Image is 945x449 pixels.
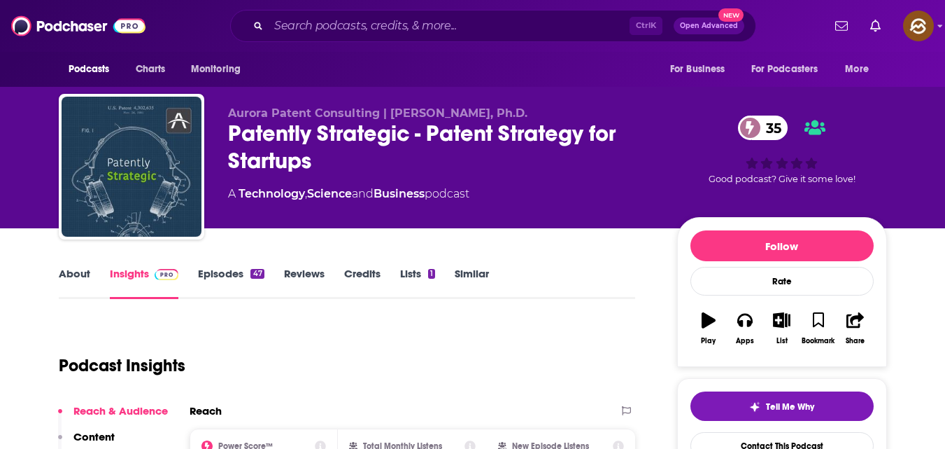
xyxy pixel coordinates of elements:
input: Search podcasts, credits, & more... [269,15,630,37]
a: 35 [738,116,788,140]
span: For Podcasters [751,60,818,79]
span: More [845,60,869,79]
button: Apps [727,303,763,354]
div: Search podcasts, credits, & more... [230,10,756,42]
div: Play [701,337,716,345]
img: tell me why sparkle [749,401,760,413]
button: Share [837,303,873,354]
span: Monitoring [191,60,241,79]
a: Credits [344,267,381,299]
a: Episodes47 [198,267,264,299]
span: Podcasts [69,60,110,79]
span: Tell Me Why [766,401,814,413]
div: Share [846,337,865,345]
span: Aurora Patent Consulting | [PERSON_NAME], Ph.D. [228,106,527,120]
button: open menu [660,56,743,83]
button: List [763,303,800,354]
button: Follow [690,230,874,261]
img: User Profile [903,11,934,41]
span: Good podcast? Give it some love! [709,174,855,184]
div: Rate [690,267,874,296]
span: For Business [670,60,725,79]
button: Show profile menu [903,11,934,41]
div: 35Good podcast? Give it some love! [677,106,887,193]
span: Logged in as hey85204 [903,11,934,41]
div: 1 [428,269,435,279]
span: Open Advanced [680,22,738,29]
div: List [776,337,788,345]
button: Bookmark [800,303,837,354]
a: InsightsPodchaser Pro [110,267,179,299]
p: Reach & Audience [73,404,168,417]
span: 35 [752,116,788,140]
div: Bookmark [802,337,834,345]
span: Ctrl K [630,17,662,35]
div: Apps [736,337,754,345]
button: tell me why sparkleTell Me Why [690,392,874,421]
a: Similar [455,267,489,299]
span: Charts [136,60,166,79]
img: Podchaser - Follow, Share and Rate Podcasts [11,13,145,39]
button: open menu [742,56,839,83]
button: Play [690,303,727,354]
h2: Reach [190,404,222,417]
a: Technology [239,187,305,200]
button: Reach & Audience [58,404,168,430]
span: New [718,8,744,22]
a: Show notifications dropdown [865,14,886,38]
div: 47 [250,269,264,279]
a: Show notifications dropdown [830,14,853,38]
a: Charts [127,56,174,83]
a: About [59,267,90,299]
h1: Podcast Insights [59,355,185,376]
a: Science [307,187,352,200]
button: open menu [835,56,886,83]
img: Podchaser Pro [155,269,179,280]
div: A podcast [228,186,469,202]
button: open menu [181,56,259,83]
button: Open AdvancedNew [674,18,744,34]
a: Business [374,187,425,200]
button: open menu [59,56,128,83]
img: ​​Patently Strategic - Patent Strategy for Startups [62,97,201,237]
span: and [352,187,374,200]
a: Lists1 [400,267,435,299]
a: Reviews [284,267,325,299]
p: Content [73,430,115,443]
span: , [305,187,307,200]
